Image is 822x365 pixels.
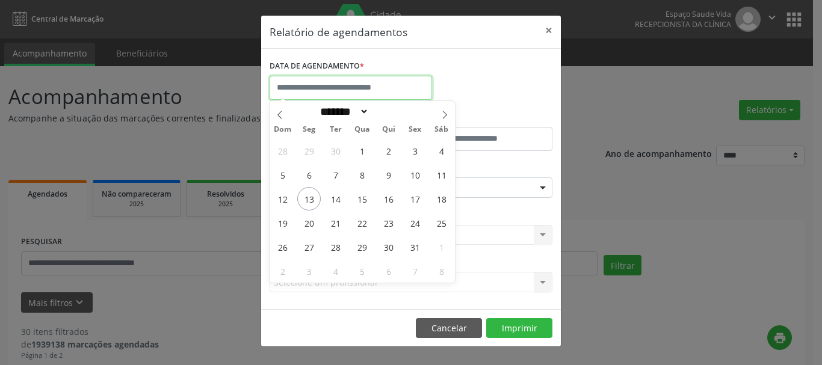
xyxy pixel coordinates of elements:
label: DATA DE AGENDAMENTO [270,57,364,76]
select: Month [316,105,369,118]
span: Outubro 2, 2025 [377,139,400,162]
span: Outubro 30, 2025 [377,235,400,259]
span: Outubro 14, 2025 [324,187,347,210]
span: Outubro 5, 2025 [271,163,294,186]
span: Outubro 21, 2025 [324,211,347,235]
span: Outubro 11, 2025 [430,163,453,186]
span: Novembro 8, 2025 [430,259,453,283]
button: Close [537,16,561,45]
span: Outubro 20, 2025 [297,211,321,235]
h5: Relatório de agendamentos [270,24,407,40]
span: Outubro 6, 2025 [297,163,321,186]
span: Outubro 12, 2025 [271,187,294,210]
span: Setembro 30, 2025 [324,139,347,162]
span: Outubro 24, 2025 [403,211,427,235]
span: Outubro 8, 2025 [350,163,374,186]
span: Outubro 25, 2025 [430,211,453,235]
span: Sex [402,126,428,133]
span: Outubro 31, 2025 [403,235,427,259]
span: Outubro 23, 2025 [377,211,400,235]
span: Qua [349,126,375,133]
span: Outubro 19, 2025 [271,211,294,235]
span: Novembro 5, 2025 [350,259,374,283]
label: ATÉ [414,108,552,127]
span: Novembro 4, 2025 [324,259,347,283]
span: Outubro 28, 2025 [324,235,347,259]
span: Qui [375,126,402,133]
span: Outubro 22, 2025 [350,211,374,235]
span: Outubro 1, 2025 [350,139,374,162]
span: Outubro 16, 2025 [377,187,400,210]
span: Outubro 15, 2025 [350,187,374,210]
span: Outubro 26, 2025 [271,235,294,259]
span: Outubro 9, 2025 [377,163,400,186]
span: Dom [270,126,296,133]
span: Novembro 3, 2025 [297,259,321,283]
button: Cancelar [416,318,482,339]
span: Seg [296,126,323,133]
span: Outubro 17, 2025 [403,187,427,210]
span: Novembro 6, 2025 [377,259,400,283]
span: Novembro 7, 2025 [403,259,427,283]
span: Ter [323,126,349,133]
span: Outubro 3, 2025 [403,139,427,162]
input: Year [369,105,409,118]
span: Novembro 1, 2025 [430,235,453,259]
span: Outubro 18, 2025 [430,187,453,210]
span: Sáb [428,126,455,133]
span: Outubro 10, 2025 [403,163,427,186]
button: Imprimir [486,318,552,339]
span: Setembro 28, 2025 [271,139,294,162]
span: Outubro 29, 2025 [350,235,374,259]
span: Outubro 27, 2025 [297,235,321,259]
span: Outubro 13, 2025 [297,187,321,210]
span: Novembro 2, 2025 [271,259,294,283]
span: Outubro 4, 2025 [430,139,453,162]
span: Setembro 29, 2025 [297,139,321,162]
span: Outubro 7, 2025 [324,163,347,186]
